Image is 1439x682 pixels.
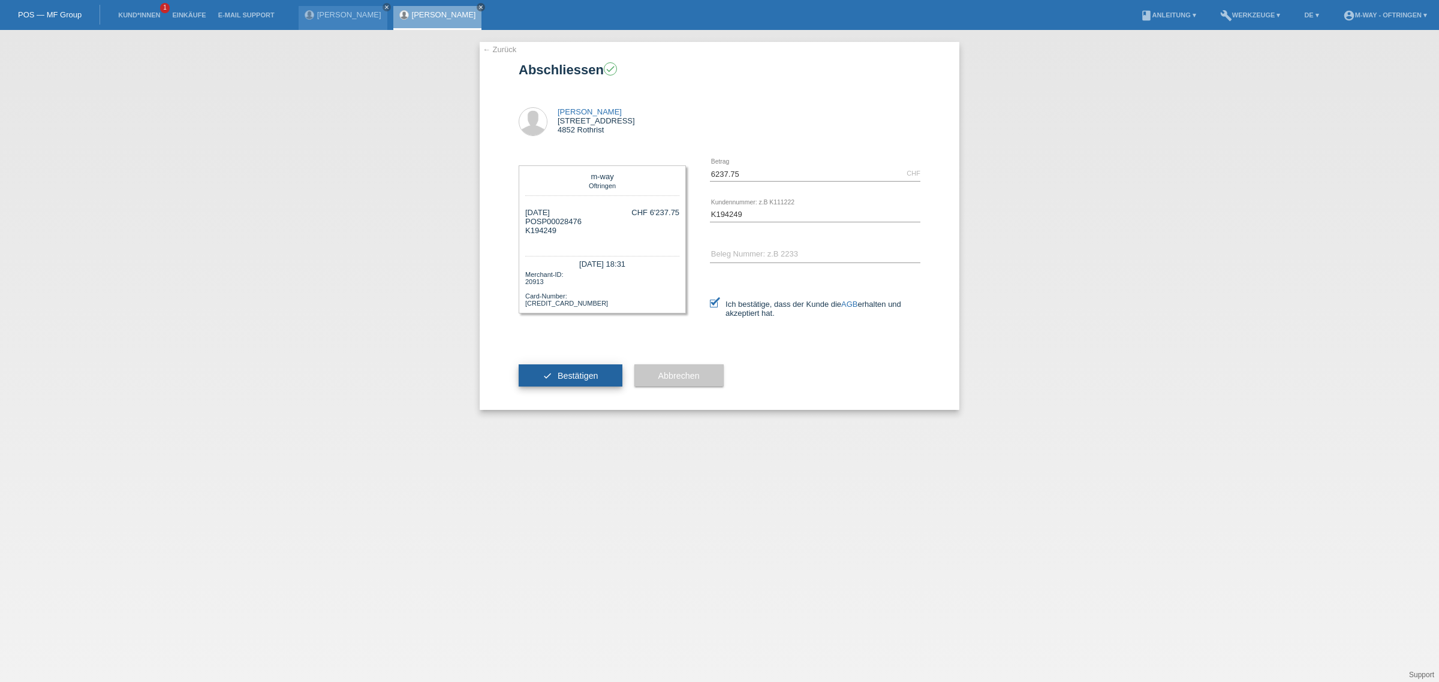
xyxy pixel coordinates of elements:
div: CHF 6'237.75 [631,208,679,217]
a: Kund*innen [112,11,166,19]
div: [STREET_ADDRESS] 4852 Rothrist [558,107,635,134]
button: Abbrechen [634,364,724,387]
h1: Abschliessen [519,62,920,77]
div: m-way [528,172,676,181]
a: Support [1409,671,1434,679]
a: bookAnleitung ▾ [1134,11,1202,19]
span: 1 [160,3,170,13]
i: close [478,4,484,10]
a: POS — MF Group [18,10,82,19]
div: Oftringen [528,181,676,189]
div: CHF [907,170,920,177]
span: K194249 [525,226,556,235]
a: AGB [841,300,857,309]
span: Abbrechen [658,371,700,381]
i: account_circle [1343,10,1355,22]
a: [PERSON_NAME] [317,10,381,19]
i: close [384,4,390,10]
a: close [383,3,391,11]
div: [DATE] POSP00028476 [525,208,582,244]
label: Ich bestätige, dass der Kunde die erhalten und akzeptiert hat. [710,300,920,318]
a: Einkäufe [166,11,212,19]
i: build [1220,10,1232,22]
a: close [477,3,485,11]
a: account_circlem-way - Oftringen ▾ [1337,11,1433,19]
i: check [543,371,552,381]
div: Merchant-ID: 20913 Card-Number: [CREDIT_CARD_NUMBER] [525,270,679,307]
i: book [1140,10,1152,22]
a: buildWerkzeuge ▾ [1214,11,1287,19]
a: DE ▾ [1298,11,1324,19]
a: [PERSON_NAME] [558,107,622,116]
button: check Bestätigen [519,364,622,387]
a: E-Mail Support [212,11,281,19]
span: Bestätigen [558,371,598,381]
i: check [605,64,616,74]
div: [DATE] 18:31 [525,256,679,270]
a: ← Zurück [483,45,516,54]
a: [PERSON_NAME] [412,10,476,19]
